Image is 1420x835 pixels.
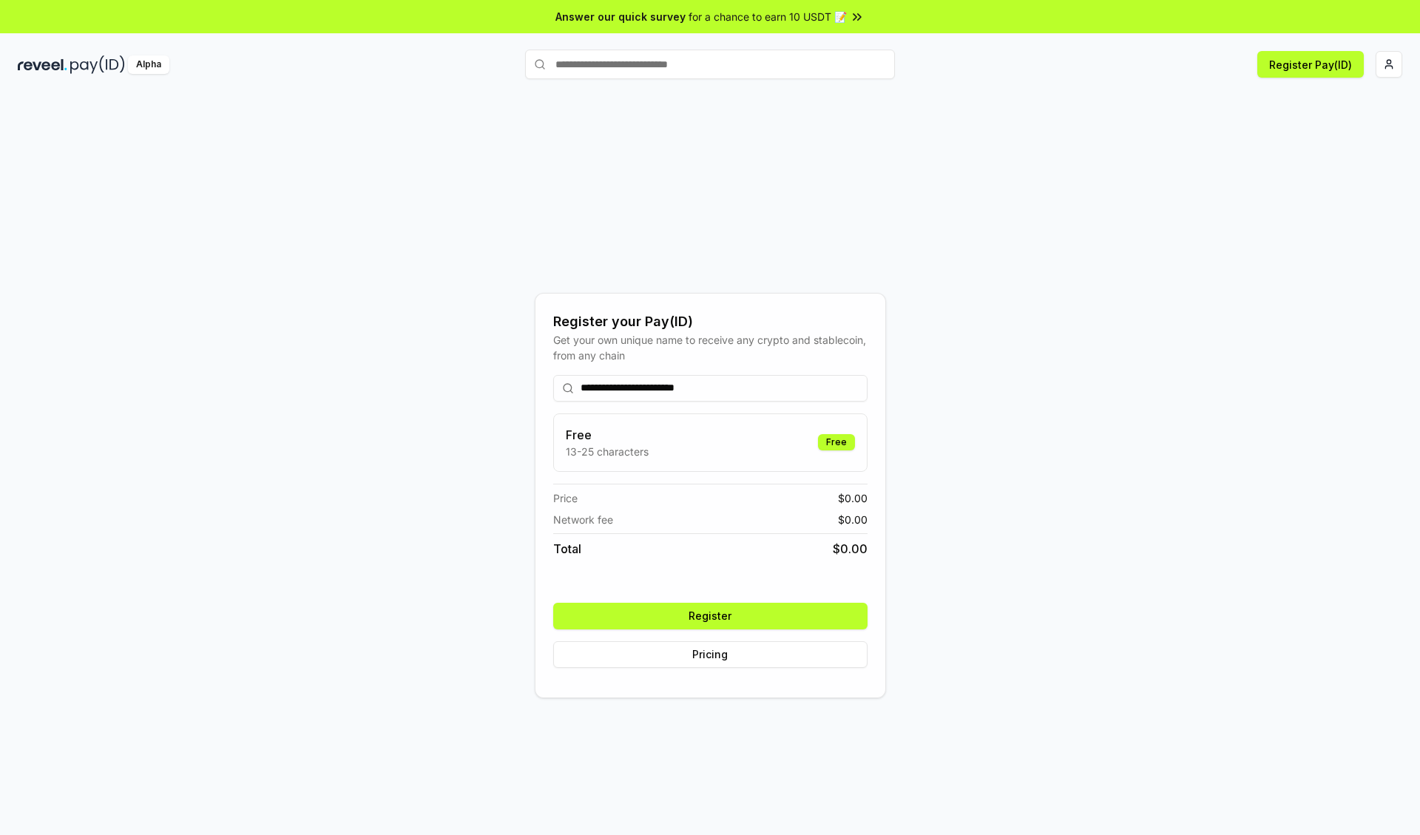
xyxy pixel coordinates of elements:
[18,55,67,74] img: reveel_dark
[553,641,868,668] button: Pricing
[1257,51,1364,78] button: Register Pay(ID)
[553,490,578,506] span: Price
[553,311,868,332] div: Register your Pay(ID)
[818,434,855,450] div: Free
[566,426,649,444] h3: Free
[553,603,868,629] button: Register
[689,9,847,24] span: for a chance to earn 10 USDT 📝
[555,9,686,24] span: Answer our quick survey
[838,490,868,506] span: $ 0.00
[838,512,868,527] span: $ 0.00
[553,540,581,558] span: Total
[833,540,868,558] span: $ 0.00
[553,512,613,527] span: Network fee
[553,332,868,363] div: Get your own unique name to receive any crypto and stablecoin, from any chain
[70,55,125,74] img: pay_id
[128,55,169,74] div: Alpha
[566,444,649,459] p: 13-25 characters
